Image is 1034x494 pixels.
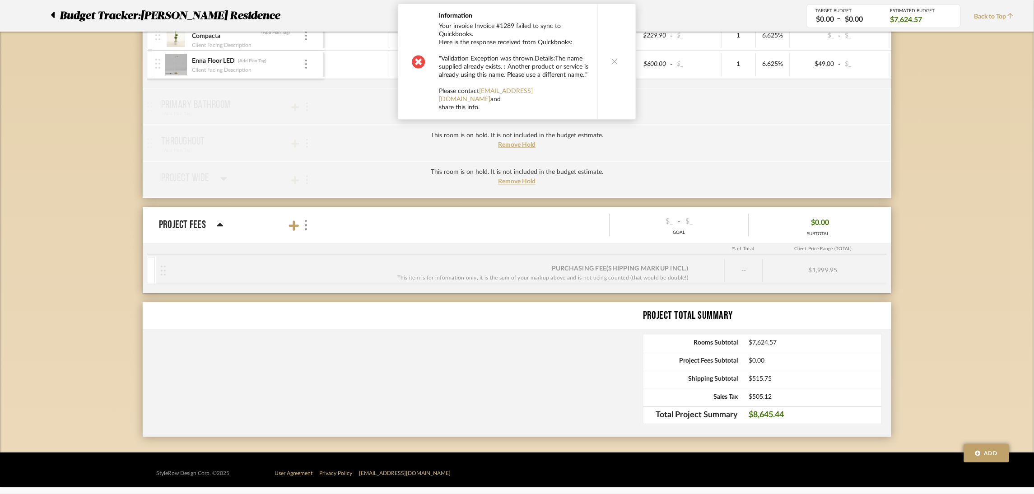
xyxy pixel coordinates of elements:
[610,229,749,236] div: GOAL
[724,29,753,42] div: 1
[643,357,738,365] span: Project Fees Subtotal
[159,217,206,233] p: Project Fees
[749,357,882,365] span: $0.00
[165,25,187,47] img: 59ac6422-c0d2-42b4-aba9-ef56ec621a30_50x50.jpg
[392,58,436,71] div: $489.00
[191,24,259,41] div: [PERSON_NAME] Compacta
[161,266,166,275] img: vertical-grip.svg
[984,449,998,457] span: Add
[625,29,669,42] div: $229.90
[816,8,877,14] div: TARGET BUDGET
[643,308,891,324] div: Project Total Summary
[724,243,762,254] div: % of Total
[675,29,719,42] div: $_
[974,12,1018,22] span: Back to Top
[749,375,882,383] span: $515.75
[143,207,891,243] mat-expansion-panel-header: Project Fees$_-$_GOAL$0.00SUBTOTAL
[238,58,267,64] div: (Add Plan Tag)
[843,29,887,42] div: $_
[843,14,866,25] div: $0.00
[890,8,951,14] div: ESTIMATED BUDGET
[724,58,753,71] div: 1
[793,29,837,42] div: $_
[498,142,536,148] span: Remove Hold
[275,471,312,476] a: User Agreement
[749,393,882,401] span: $505.12
[191,65,252,75] div: Client Facing Description
[439,11,588,20] div: Information
[305,31,307,40] img: 3dots-v.svg
[837,60,843,69] span: -
[155,30,160,40] img: vertical-grip.svg
[759,29,787,42] div: 6.625%
[359,471,451,476] a: [EMAIL_ADDRESS][DOMAIN_NAME]
[762,243,885,254] div: Client Price Range (TOTAL)
[156,470,229,477] div: StyleRow Design Corp. ©2025
[643,411,738,420] span: Total Project Summary
[143,243,891,293] div: Project Fees$_-$_GOAL$0.00SUBTOTAL
[675,58,719,71] div: $_
[141,8,285,24] p: [PERSON_NAME] Residence
[763,259,883,282] div: $1,999.95
[191,57,235,65] div: Enna Floor LED
[392,29,436,42] div: $179.74
[610,214,749,228] div: -
[439,22,588,112] div: Your invoice Invoice #1289 failed to sync to Quickbooks. Here is the response received from Quick...
[397,273,689,282] div: This item is for information only, it is the sum of your markup above and is not being counted (t...
[615,214,676,228] div: $_
[552,264,688,273] div: Purchasing Fee (Shipping markup incl.)
[439,88,533,103] a: [EMAIL_ADDRESS][DOMAIN_NAME]
[155,59,160,69] img: vertical-grip.svg
[793,58,837,71] div: $49.00
[643,375,738,383] span: Shipping Subtotal
[165,54,187,75] img: a79f4fbd-1409-4425-9033-eefba79f7771_50x50.jpg
[807,231,829,238] div: SUBTOTAL
[837,32,843,41] span: -
[304,220,308,230] img: more.svg
[431,131,603,140] div: This room is on hold. It is not included in the budget estimate.
[191,41,252,50] div: Client Facing Description
[749,411,882,420] span: $8,645.44
[625,58,669,71] div: $600.00
[669,32,675,41] span: -
[890,15,922,25] span: $7,624.57
[814,14,837,25] div: $0.00
[749,339,882,347] span: $7,624.57
[725,259,763,282] div: --
[759,58,787,71] div: 6.625%
[683,214,744,228] div: $_
[837,14,841,25] span: –
[811,216,829,230] span: $0.00
[964,444,1009,462] button: Add
[319,471,352,476] a: Privacy Policy
[261,29,290,36] div: (Add Plan Tag)
[498,178,536,185] span: Remove Hold
[431,168,603,177] div: This room is on hold. It is not included in the budget estimate.
[669,60,675,69] span: -
[643,393,738,401] span: Sales Tax
[643,339,738,347] span: Rooms Subtotal
[843,58,887,71] div: $_
[305,60,307,69] img: 3dots-v.svg
[60,8,141,24] span: Budget Tracker:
